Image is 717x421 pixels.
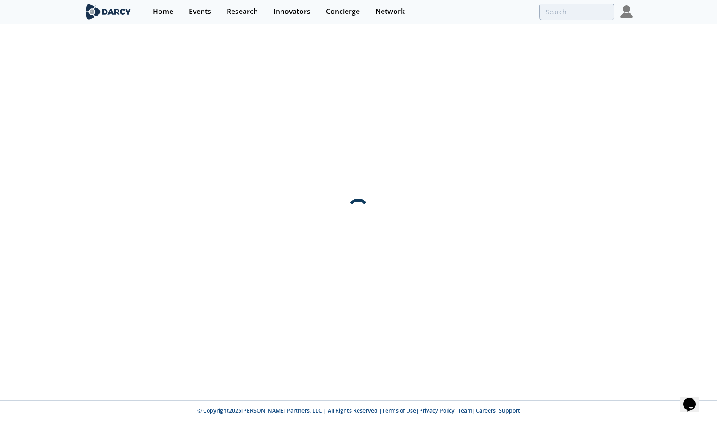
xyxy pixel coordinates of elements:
a: Terms of Use [382,407,416,414]
div: Research [227,8,258,15]
iframe: chat widget [680,385,708,412]
p: © Copyright 2025 [PERSON_NAME] Partners, LLC | All Rights Reserved | | | | | [29,407,688,415]
img: logo-wide.svg [84,4,133,20]
img: Profile [620,5,633,18]
div: Events [189,8,211,15]
div: Innovators [273,8,310,15]
div: Home [153,8,173,15]
a: Team [458,407,473,414]
a: Support [499,407,520,414]
div: Concierge [326,8,360,15]
a: Privacy Policy [419,407,455,414]
input: Advanced Search [539,4,614,20]
a: Careers [476,407,496,414]
div: Network [375,8,405,15]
